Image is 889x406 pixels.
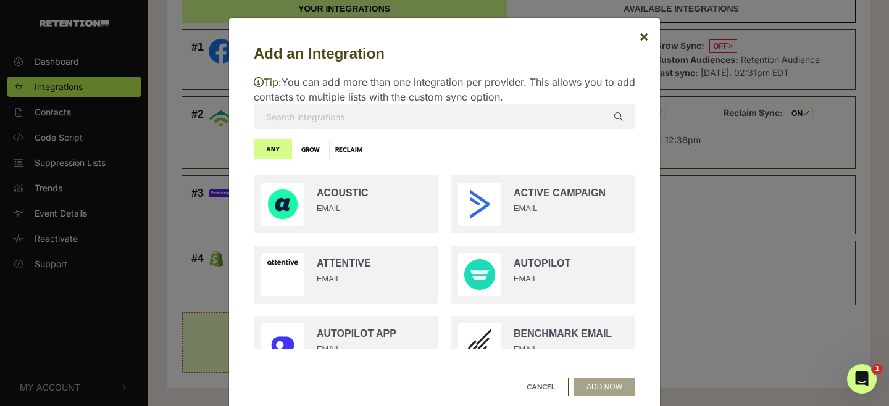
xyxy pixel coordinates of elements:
label: RECLAIM [329,139,367,159]
label: ANY [254,139,292,159]
h5: Add an Integration [254,43,635,65]
span: × [639,27,649,45]
button: CANCEL [514,378,569,396]
button: ADD NOW [574,378,635,396]
label: GROW [291,139,330,159]
span: 1 [872,364,882,374]
span: Tip: [254,76,282,88]
input: Search integrations [254,104,635,129]
button: Close [629,19,659,54]
p: You can add more than one integration per provider. This allows you to add contacts to multiple l... [254,75,635,104]
iframe: Intercom live chat [847,364,877,394]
